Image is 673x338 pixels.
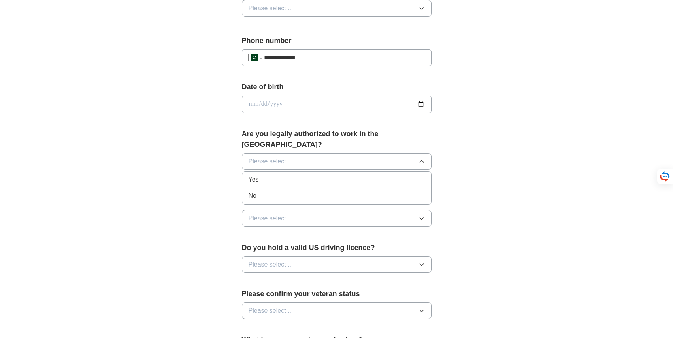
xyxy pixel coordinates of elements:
button: Please select... [242,302,432,319]
button: Please select... [242,153,432,170]
span: Please select... [249,4,292,13]
button: Please select... [242,210,432,227]
label: Phone number [242,36,432,46]
label: Date of birth [242,82,432,92]
button: Please select... [242,256,432,273]
label: Do you hold a valid US driving licence? [242,242,432,253]
label: Please confirm your veteran status [242,289,432,299]
span: Please select... [249,260,292,269]
span: No [249,191,256,201]
span: Please select... [249,157,292,166]
span: Please select... [249,306,292,315]
span: Yes [249,175,259,184]
span: Please select... [249,214,292,223]
label: Are you legally authorized to work in the [GEOGRAPHIC_DATA]? [242,129,432,150]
